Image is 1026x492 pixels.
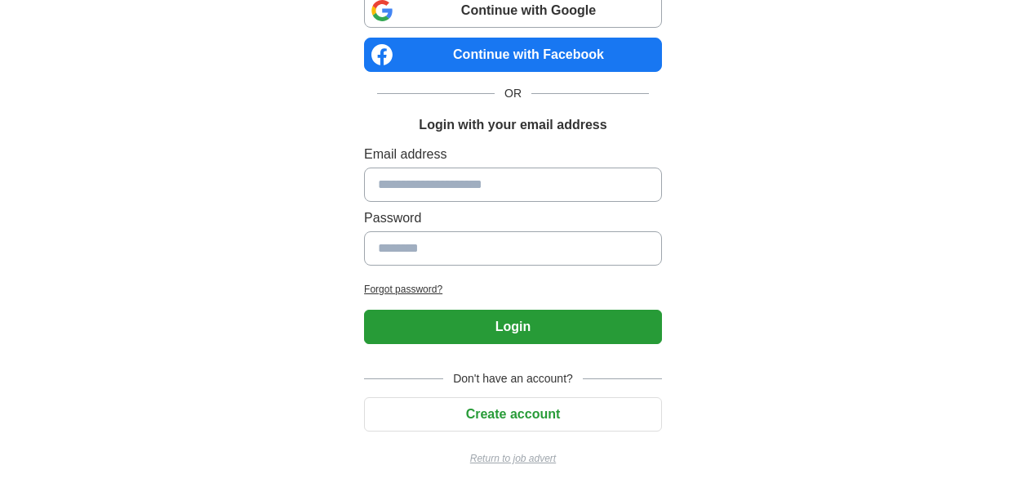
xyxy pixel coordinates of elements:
[364,397,662,432] button: Create account
[364,38,662,72] a: Continue with Facebook
[364,208,662,228] label: Password
[364,145,662,164] label: Email address
[419,115,606,135] h1: Login with your email address
[364,310,662,344] button: Login
[443,370,583,387] span: Don't have an account?
[364,407,662,421] a: Create account
[364,451,662,466] a: Return to job advert
[364,282,662,297] a: Forgot password?
[495,85,531,102] span: OR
